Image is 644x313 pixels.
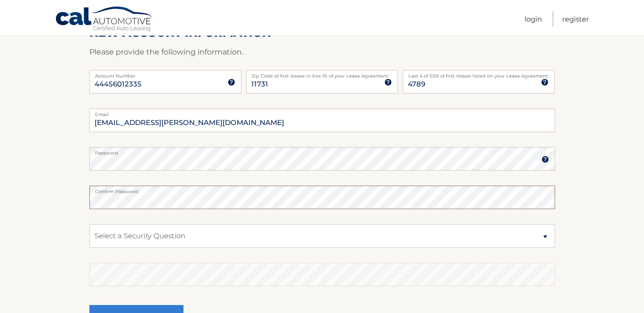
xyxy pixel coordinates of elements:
[89,46,555,59] p: Please provide the following information.
[403,70,555,94] input: SSN or EIN (last 4 digits only)
[246,70,398,94] input: Zip Code
[541,156,549,163] img: tooltip.svg
[541,78,549,86] img: tooltip.svg
[228,78,235,86] img: tooltip.svg
[89,109,555,132] input: Email
[403,70,555,78] label: Last 4 of SSN of first lessee listed on your Lease Agreement
[562,11,589,27] a: Register
[89,186,555,193] label: Confirm Password
[246,70,398,78] label: Zip Code of first lessee in box 1b of your Lease Agreement
[89,109,555,116] label: Email
[89,70,241,78] label: Account Number
[384,78,392,86] img: tooltip.svg
[525,11,542,27] a: Login
[89,70,241,94] input: Account Number
[55,6,154,33] a: Cal Automotive
[89,147,555,155] label: Password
